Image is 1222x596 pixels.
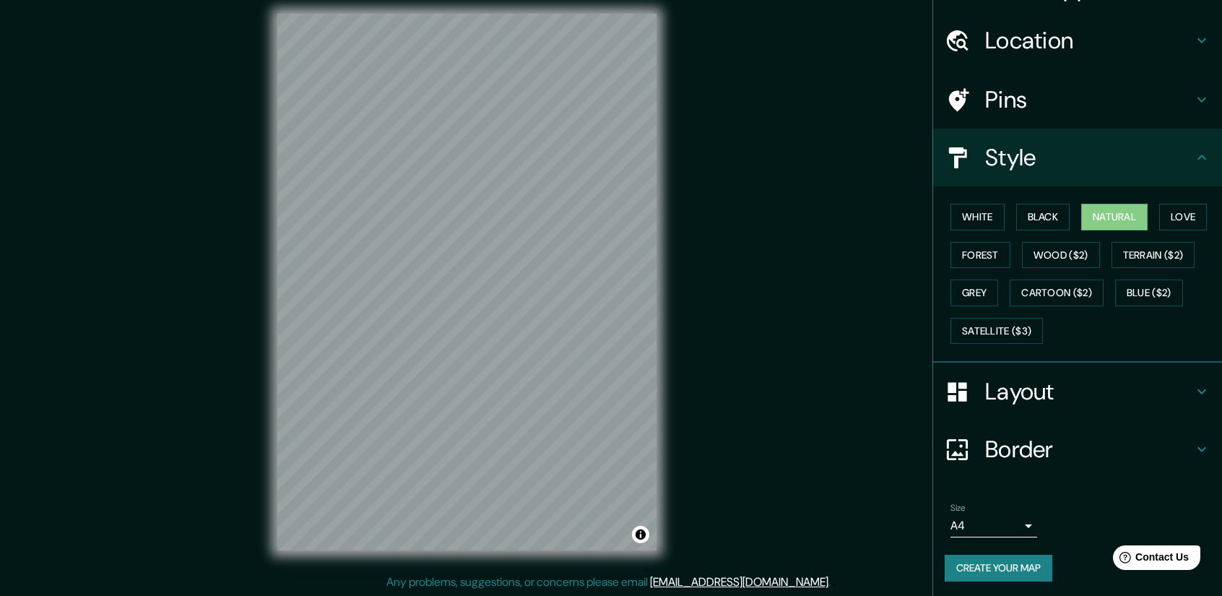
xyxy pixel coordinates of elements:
[933,12,1222,69] div: Location
[933,71,1222,129] div: Pins
[1159,204,1207,230] button: Love
[1115,280,1183,306] button: Blue ($2)
[632,526,649,543] button: Toggle attribution
[1111,242,1195,269] button: Terrain ($2)
[831,574,833,591] div: .
[950,242,1010,269] button: Forest
[950,514,1037,537] div: A4
[933,363,1222,420] div: Layout
[1081,204,1148,230] button: Natural
[985,85,1193,114] h4: Pins
[1010,280,1104,306] button: Cartoon ($2)
[985,26,1193,55] h4: Location
[1016,204,1070,230] button: Black
[386,574,831,591] p: Any problems, suggestions, or concerns please email .
[950,280,998,306] button: Grey
[950,318,1043,345] button: Satellite ($3)
[945,555,1052,582] button: Create your map
[833,574,836,591] div: .
[985,377,1193,406] h4: Layout
[950,502,966,514] label: Size
[277,14,656,550] canvas: Map
[985,143,1193,172] h4: Style
[933,420,1222,478] div: Border
[950,204,1005,230] button: White
[985,435,1193,464] h4: Border
[1022,242,1100,269] button: Wood ($2)
[1093,540,1206,580] iframe: Help widget launcher
[933,129,1222,186] div: Style
[650,574,828,589] a: [EMAIL_ADDRESS][DOMAIN_NAME]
